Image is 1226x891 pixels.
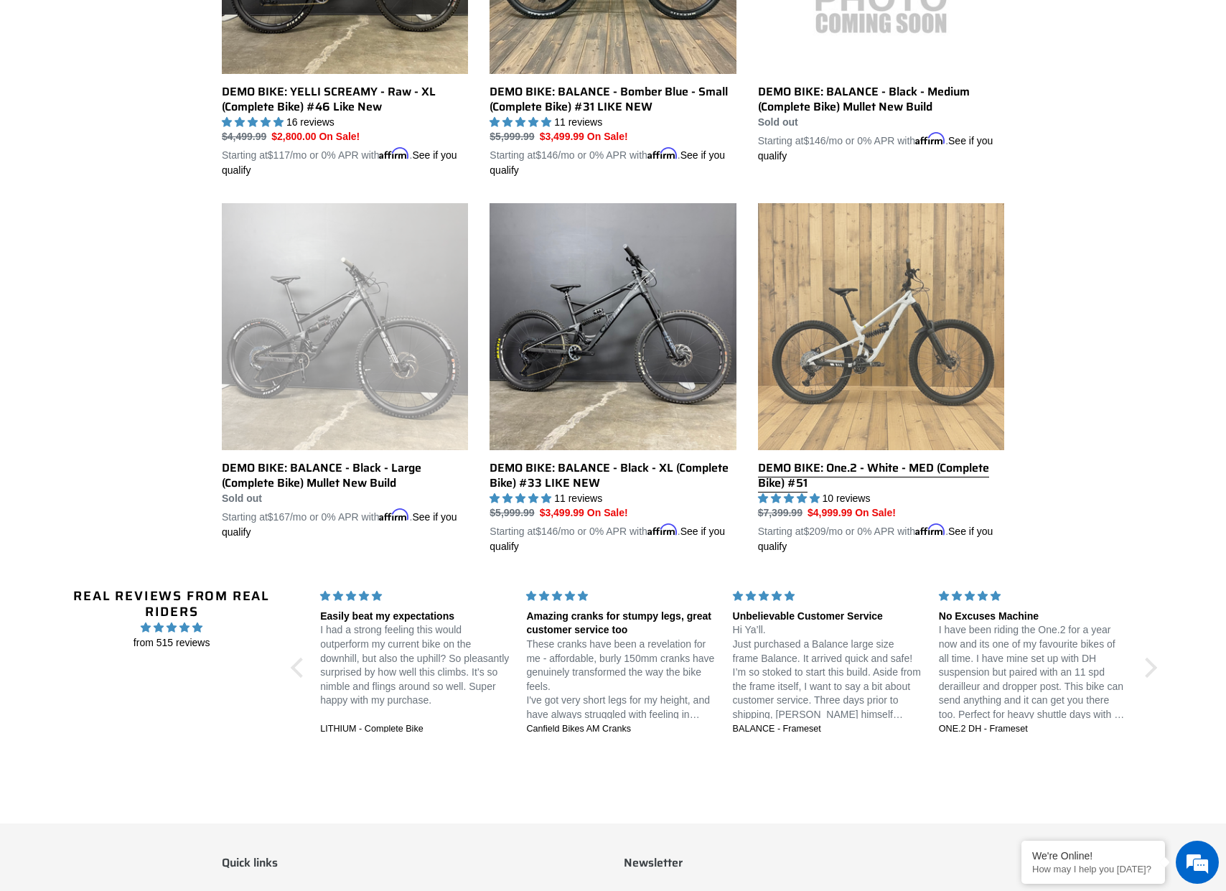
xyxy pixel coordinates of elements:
div: 5 stars [320,589,509,604]
div: Unbelievable Customer Service [733,610,922,624]
div: 5 stars [733,589,922,604]
p: Quick links [222,856,602,869]
a: BALANCE - Frameset [733,723,922,736]
textarea: Type your message and hit 'Enter' [7,392,273,442]
div: 5 stars [526,589,715,604]
div: 5 stars [939,589,1128,604]
a: LITHIUM - Complete Bike [320,723,509,736]
img: d_696896380_company_1647369064580_696896380 [46,72,82,108]
div: Navigation go back [16,79,37,101]
div: Easily beat my expectations [320,610,509,624]
div: Minimize live chat window [235,7,270,42]
a: ONE.2 DH - Frameset [939,723,1128,736]
div: Amazing cranks for stumpy legs, great customer service too [526,610,715,638]
span: We're online! [83,181,198,326]
p: Hi Ya’ll. Just purchased a Balance large size frame Balance. It arrived quick and safe! I’m so st... [733,623,922,722]
a: Canfield Bikes AM Cranks [526,723,715,736]
p: Newsletter [624,856,1004,869]
span: from 515 reviews [61,635,281,650]
h2: Real Reviews from Real Riders [61,589,281,620]
p: How may I help you today? [1032,864,1154,874]
div: Chat with us now [96,80,263,99]
p: I have been riding the One.2 for a year now and its one of my favourite bikes of all time. I have... [939,623,1128,722]
p: I had a strong feeling this would outperform my current bike on the downhill, but also the uphill... [320,623,509,708]
p: These cranks have been a revelation for me - affordable, burly 150mm cranks have genuinely transf... [526,638,715,722]
span: 4.96 stars [61,620,281,635]
div: We're Online! [1032,850,1154,862]
div: No Excuses Machine [939,610,1128,624]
